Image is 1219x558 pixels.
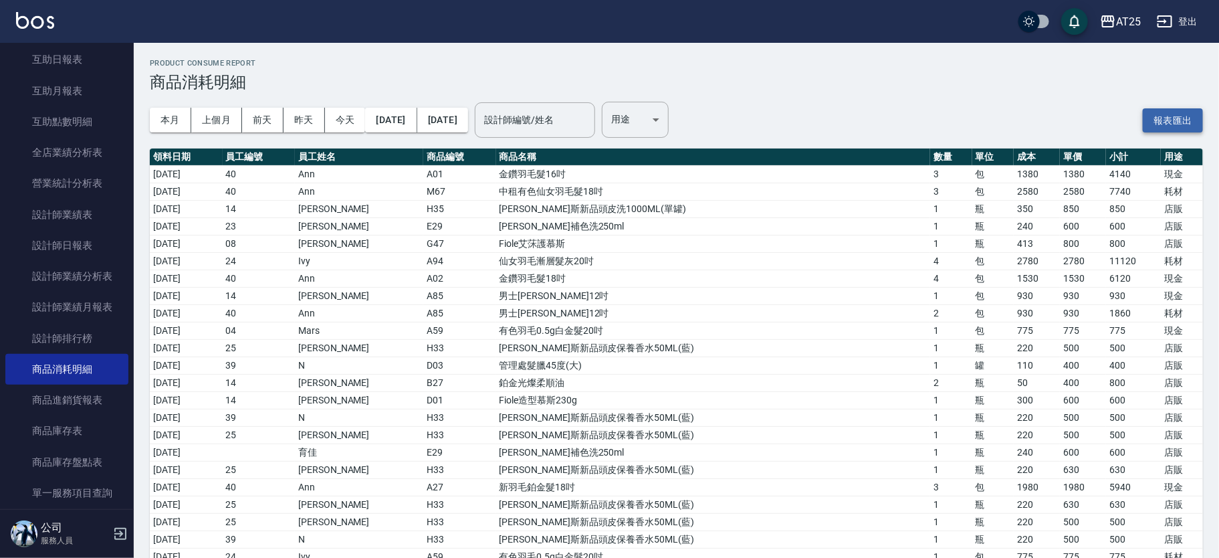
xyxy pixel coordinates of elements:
[930,409,972,426] td: 1
[295,270,423,287] td: Ann
[496,287,931,304] td: 男士[PERSON_NAME]12吋
[1106,270,1161,287] td: 6120
[1161,183,1203,200] td: 耗材
[5,44,128,75] a: 互助日報表
[1014,322,1060,339] td: 775
[496,339,931,357] td: [PERSON_NAME]斯新品頭皮保養香水50ML(藍)
[1143,108,1203,133] button: 報表匯出
[930,513,972,531] td: 1
[972,252,1014,270] td: 包
[1095,8,1146,35] button: AT25
[223,270,296,287] td: 40
[972,478,1014,496] td: 包
[150,270,223,287] td: [DATE]
[1143,113,1203,126] a: 報表匯出
[223,252,296,270] td: 24
[5,354,128,385] a: 商品消耗明細
[150,513,223,531] td: [DATE]
[242,108,284,132] button: 前天
[150,357,223,374] td: [DATE]
[5,230,128,261] a: 設計師日報表
[16,12,54,29] img: Logo
[5,292,128,322] a: 設計師業績月報表
[295,409,423,426] td: N
[150,287,223,304] td: [DATE]
[150,374,223,391] td: [DATE]
[150,235,223,252] td: [DATE]
[295,357,423,374] td: N
[496,252,931,270] td: 仙女羽毛漸層髮灰20吋
[1161,304,1203,322] td: 耗材
[423,149,496,166] th: 商品編號
[1116,13,1141,30] div: AT25
[1106,409,1161,426] td: 500
[1161,426,1203,444] td: 店販
[1060,391,1106,409] td: 600
[496,217,931,235] td: [PERSON_NAME]補色洗250ml
[930,322,972,339] td: 1
[150,409,223,426] td: [DATE]
[150,304,223,322] td: [DATE]
[1060,339,1106,357] td: 500
[423,461,496,478] td: H33
[1014,339,1060,357] td: 220
[423,496,496,513] td: H33
[150,183,223,200] td: [DATE]
[295,304,423,322] td: Ann
[5,168,128,199] a: 營業統計分析表
[5,415,128,446] a: 商品庫存表
[150,339,223,357] td: [DATE]
[423,478,496,496] td: A27
[11,521,37,547] img: Person
[150,391,223,409] td: [DATE]
[496,322,931,339] td: 有色羽毛0.5g白金髮20吋
[223,322,296,339] td: 04
[1014,165,1060,183] td: 1380
[423,374,496,391] td: B27
[930,357,972,374] td: 1
[930,461,972,478] td: 1
[295,444,423,461] td: 育佳
[1151,9,1203,34] button: 登出
[295,374,423,391] td: [PERSON_NAME]
[1161,357,1203,374] td: 店販
[423,217,496,235] td: E29
[423,339,496,357] td: H33
[496,374,931,391] td: 鉑金光燦柔順油
[930,531,972,548] td: 1
[1106,183,1161,200] td: 7740
[1014,374,1060,391] td: 50
[972,304,1014,322] td: 包
[1060,357,1106,374] td: 400
[223,478,296,496] td: 40
[223,409,296,426] td: 39
[972,235,1014,252] td: 瓶
[295,391,423,409] td: [PERSON_NAME]
[150,478,223,496] td: [DATE]
[1060,513,1106,531] td: 500
[1106,165,1161,183] td: 4140
[496,357,931,374] td: 管理處髮臘45度(大)
[1060,217,1106,235] td: 600
[295,322,423,339] td: Mars
[5,137,128,168] a: 全店業績分析表
[150,426,223,444] td: [DATE]
[496,304,931,322] td: 男士[PERSON_NAME]12吋
[1161,165,1203,183] td: 現金
[150,59,1203,68] h2: Product Consume Report
[223,374,296,391] td: 14
[930,391,972,409] td: 1
[1106,357,1161,374] td: 400
[1161,270,1203,287] td: 現金
[423,183,496,200] td: M67
[496,531,931,548] td: [PERSON_NAME]斯新品頭皮保養香水50ML(藍)
[1161,235,1203,252] td: 店販
[972,444,1014,461] td: 瓶
[1014,478,1060,496] td: 1980
[223,461,296,478] td: 25
[295,200,423,217] td: [PERSON_NAME]
[1014,287,1060,304] td: 930
[1014,391,1060,409] td: 300
[496,461,931,478] td: [PERSON_NAME]斯新品頭皮保養香水50ML(藍)
[423,444,496,461] td: E29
